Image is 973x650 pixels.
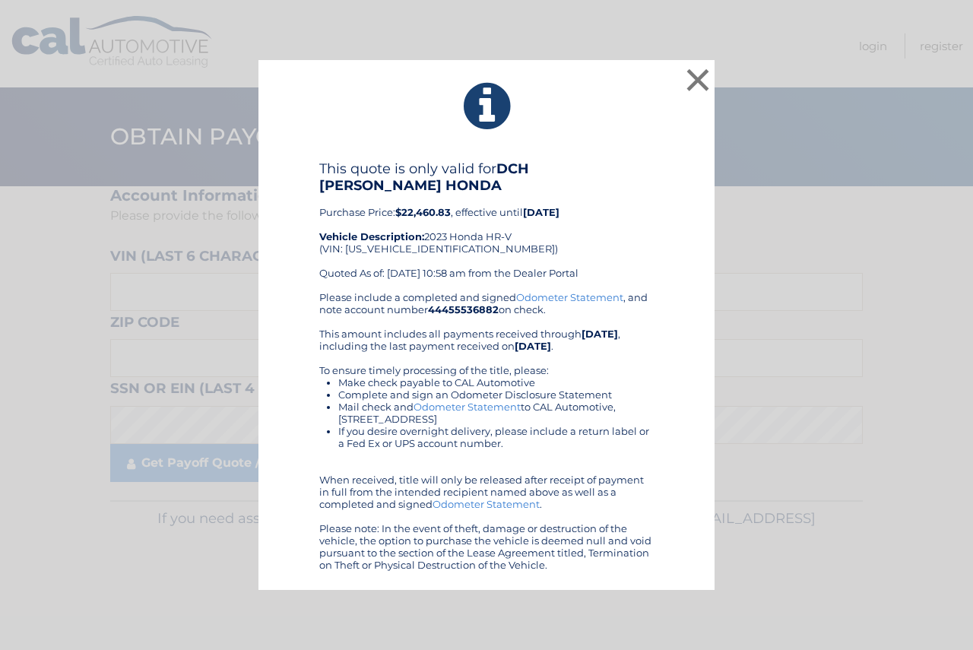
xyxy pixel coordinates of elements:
[516,291,623,303] a: Odometer Statement
[582,328,618,340] b: [DATE]
[338,425,654,449] li: If you desire overnight delivery, please include a return label or a Fed Ex or UPS account number.
[319,160,654,194] h4: This quote is only valid for
[319,160,529,194] b: DCH [PERSON_NAME] HONDA
[414,401,521,413] a: Odometer Statement
[319,160,654,291] div: Purchase Price: , effective until 2023 Honda HR-V (VIN: [US_VEHICLE_IDENTIFICATION_NUMBER]) Quote...
[683,65,713,95] button: ×
[395,206,451,218] b: $22,460.83
[515,340,551,352] b: [DATE]
[338,401,654,425] li: Mail check and to CAL Automotive, [STREET_ADDRESS]
[319,230,424,243] strong: Vehicle Description:
[428,303,499,315] b: 44455536882
[433,498,540,510] a: Odometer Statement
[319,291,654,571] div: Please include a completed and signed , and note account number on check. This amount includes al...
[338,388,654,401] li: Complete and sign an Odometer Disclosure Statement
[523,206,559,218] b: [DATE]
[338,376,654,388] li: Make check payable to CAL Automotive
